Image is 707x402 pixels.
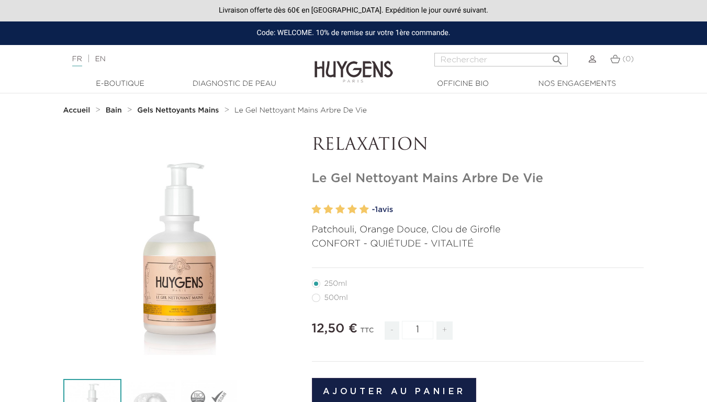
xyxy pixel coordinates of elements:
[360,202,369,217] label: 5
[323,202,333,217] label: 2
[360,319,374,348] div: TTC
[347,202,357,217] label: 4
[411,79,515,90] a: Officine Bio
[106,107,122,114] strong: Bain
[312,202,321,217] label: 1
[234,106,367,115] a: Le Gel Nettoyant Mains Arbre De Vie
[234,107,367,114] span: Le Gel Nettoyant Mains Arbre De Vie
[434,53,568,66] input: Rechercher
[372,202,644,218] a: -1avis
[137,106,221,115] a: Gels Nettoyants Mains
[548,50,567,64] button: 
[137,107,219,114] strong: Gels Nettoyants Mains
[385,321,399,340] span: -
[312,223,644,237] p: Patchouli, Orange Douce, Clou de Girofle
[312,171,644,186] h1: Le Gel Nettoyant Mains Arbre De Vie
[551,51,564,63] i: 
[63,106,93,115] a: Accueil
[72,55,82,66] a: FR
[312,294,361,302] label: 500ml
[335,202,345,217] label: 3
[622,55,634,63] span: (0)
[525,79,630,90] a: Nos engagements
[182,79,287,90] a: Diagnostic de peau
[312,322,357,335] span: 12,50 €
[312,136,644,155] p: RELAXATION
[375,206,378,214] span: 1
[106,106,125,115] a: Bain
[402,321,433,339] input: Quantité
[68,79,173,90] a: E-Boutique
[95,55,105,63] a: EN
[67,53,287,65] div: |
[63,107,91,114] strong: Accueil
[436,321,453,340] span: +
[315,44,393,84] img: Huygens
[312,280,360,288] label: 250ml
[312,237,644,251] p: CONFORT - QUIÉTUDE - VITALITÉ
